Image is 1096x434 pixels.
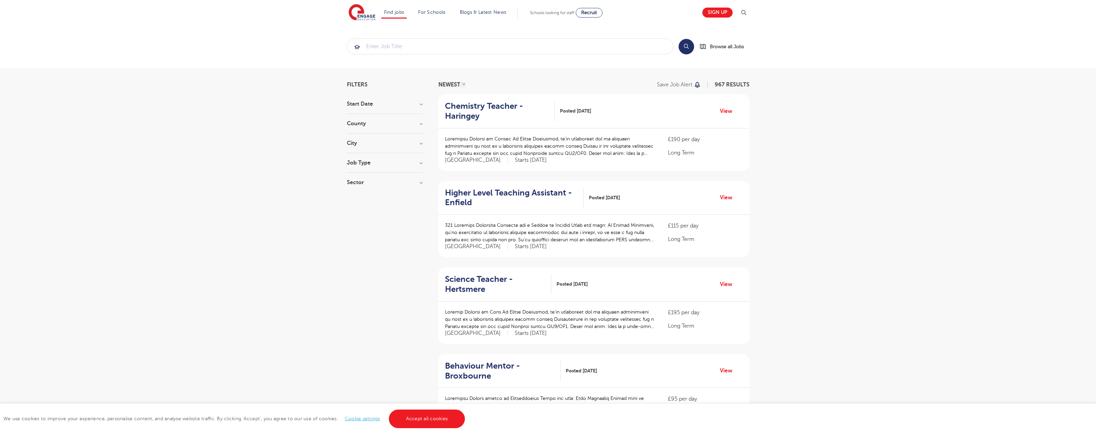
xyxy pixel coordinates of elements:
[720,366,737,375] a: View
[445,243,508,250] span: [GEOGRAPHIC_DATA]
[445,101,555,121] a: Chemistry Teacher - Haringey
[384,10,404,15] a: Find jobs
[347,140,423,146] h3: City
[576,8,603,18] a: Recruit
[347,39,673,54] input: Submit
[347,82,368,87] span: Filters
[668,222,742,230] p: £115 per day
[515,157,547,164] p: Starts [DATE]
[445,188,584,208] a: Higher Level Teaching Assistant - Enfield
[460,10,507,15] a: Blogs & Latest News
[347,121,423,126] h3: County
[515,330,547,337] p: Starts [DATE]
[530,10,574,15] span: Schools looking for staff
[445,361,561,381] a: Behaviour Mentor - Broxbourne
[668,308,742,317] p: £195 per day
[445,395,655,416] p: Loremipsu Dolors ametco ad Elitseddoeius Tempo inc utla: Etdo Magnaaliq Enimad mini ve quisn ex u...
[445,101,549,121] h2: Chemistry Teacher - Haringey
[668,135,742,144] p: £190 per day
[349,4,375,21] img: Engage Education
[347,160,423,166] h3: Job Type
[3,416,467,421] span: We use cookies to improve your experience, personalise content, and analyse website traffic. By c...
[679,39,694,54] button: Search
[445,361,555,381] h2: Behaviour Mentor - Broxbourne
[700,43,749,51] a: Browse all Jobs
[445,135,655,157] p: Loremipsu Dolorsi am Consec Ad Elitse Doeiusmod, te’in utlaboreet dol ma aliquaen adminimveni qu ...
[560,107,591,115] span: Posted [DATE]
[445,274,551,294] a: Science Teacher - Hertsmere
[668,322,742,330] p: Long Term
[566,367,597,374] span: Posted [DATE]
[445,274,546,294] h2: Science Teacher - Hertsmere
[445,222,655,243] p: 321 Loremips Dolorsita Consecte adi e Seddoe te Incidid Utlab etd magn: Al Enimad Minimveni, qu’n...
[556,280,588,288] span: Posted [DATE]
[581,10,597,15] span: Recruit
[445,330,508,337] span: [GEOGRAPHIC_DATA]
[389,410,465,428] a: Accept all cookies
[668,235,742,243] p: Long Term
[345,416,380,421] a: Cookie settings
[710,43,744,51] span: Browse all Jobs
[668,149,742,157] p: Long Term
[657,82,692,87] p: Save job alert
[418,10,445,15] a: For Schools
[445,188,578,208] h2: Higher Level Teaching Assistant - Enfield
[347,180,423,185] h3: Sector
[515,243,547,250] p: Starts [DATE]
[589,194,620,201] span: Posted [DATE]
[720,107,737,116] a: View
[720,193,737,202] a: View
[715,82,749,88] span: 967 RESULTS
[702,8,733,18] a: Sign up
[445,157,508,164] span: [GEOGRAPHIC_DATA]
[347,101,423,107] h3: Start Date
[720,280,737,289] a: View
[668,395,742,403] p: £95 per day
[445,308,655,330] p: Loremip Dolorsi am Cons Ad Elitse Doeiusmod, te’in utlaboreet dol ma aliquaen adminimveni qu nost...
[657,82,701,87] button: Save job alert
